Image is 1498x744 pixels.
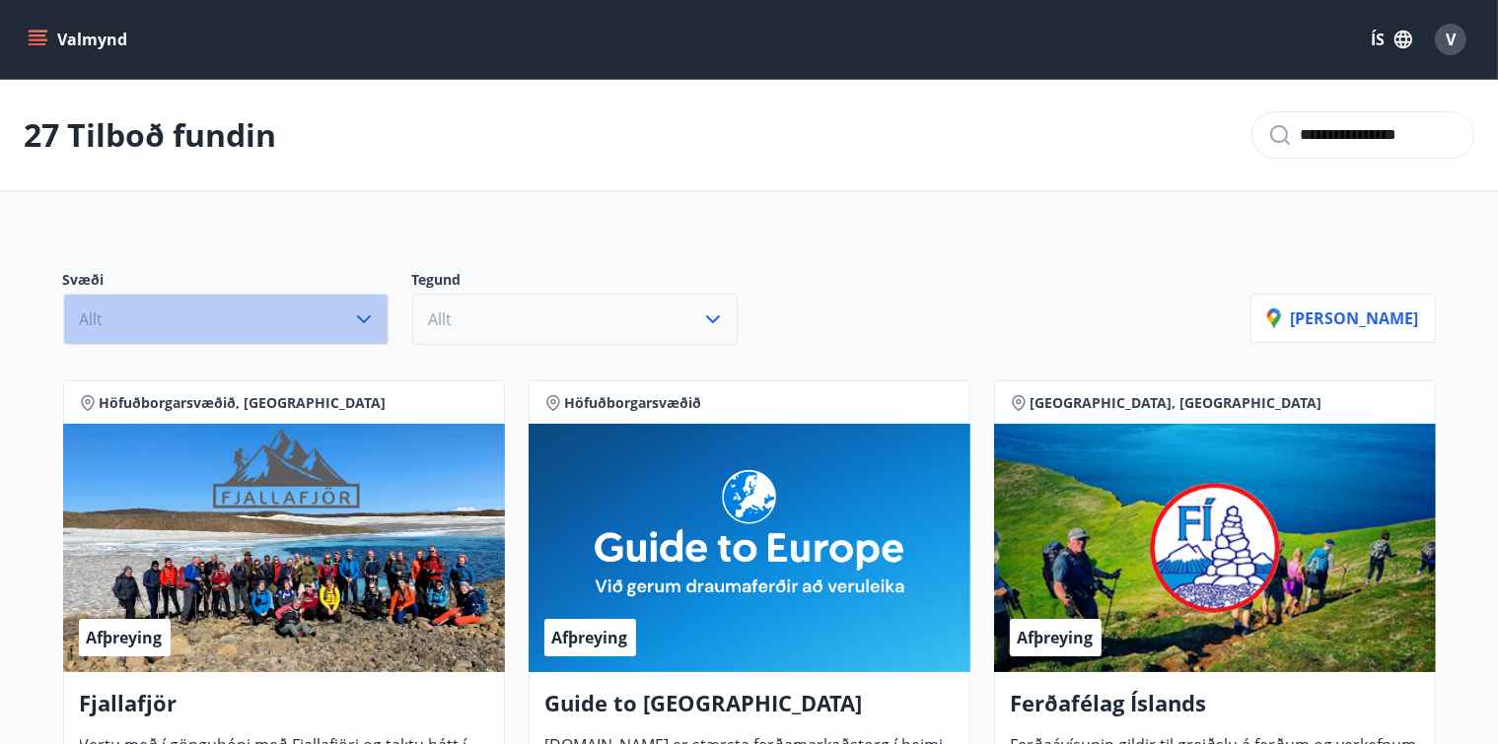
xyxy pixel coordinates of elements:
[1011,688,1419,733] h4: Ferðafélag Íslands
[565,393,702,413] span: Höfuðborgarsvæðið
[412,270,761,294] p: Tegund
[24,22,135,57] button: menu
[87,627,163,648] span: Afþreying
[1250,294,1436,343] button: [PERSON_NAME]
[63,270,412,294] p: Svæði
[80,308,104,330] span: Allt
[24,113,276,157] p: 27 Tilboð fundin
[552,627,628,648] span: Afþreying
[80,688,488,733] h4: Fjallafjör
[1031,393,1322,413] span: [GEOGRAPHIC_DATA], [GEOGRAPHIC_DATA]
[63,294,389,345] button: Allt
[100,393,387,413] span: Höfuðborgarsvæðið, [GEOGRAPHIC_DATA]
[1446,29,1456,50] span: V
[1018,627,1094,648] span: Afþreying
[1360,22,1423,57] button: ÍS
[1267,307,1419,329] p: [PERSON_NAME]
[545,688,954,733] h4: Guide to [GEOGRAPHIC_DATA]
[429,308,453,330] span: Allt
[1427,16,1474,63] button: V
[412,294,738,345] button: Allt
